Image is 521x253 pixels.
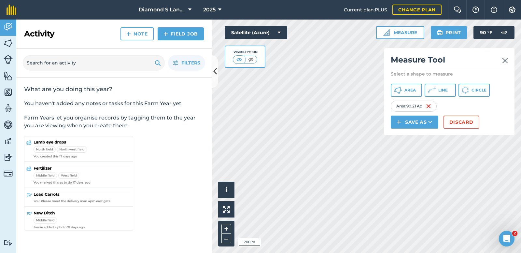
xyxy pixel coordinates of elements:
input: Search for an activity [23,55,165,71]
img: Ruler icon [383,29,390,36]
img: svg+xml;base64,PD94bWwgdmVyc2lvbj0iMS4wIiBlbmNvZGluZz0idXRmLTgiPz4KPCEtLSBHZW5lcmF0b3I6IEFkb2JlIE... [4,104,13,113]
span: Current plan : PLUS [344,6,387,13]
p: Select a shape to measure [391,71,508,77]
span: Line [438,88,448,93]
a: Field Job [158,27,204,40]
span: Filters [181,59,200,66]
img: svg+xml;base64,PHN2ZyB4bWxucz0iaHR0cDovL3d3dy53My5vcmcvMjAwMC9zdmciIHdpZHRoPSIxOSIgaGVpZ2h0PSIyNC... [437,29,443,36]
img: fieldmargin Logo [7,5,16,15]
button: Satellite (Azure) [225,26,287,39]
button: Circle [458,84,490,97]
img: svg+xml;base64,PHN2ZyB4bWxucz0iaHR0cDovL3d3dy53My5vcmcvMjAwMC9zdmciIHdpZHRoPSIxNCIgaGVpZ2h0PSIyNC... [397,118,401,126]
p: Farm Years let you organise records by tagging them to the year you are viewing when you create t... [24,114,204,130]
button: Measure [376,26,424,39]
img: svg+xml;base64,PHN2ZyB4bWxucz0iaHR0cDovL3d3dy53My5vcmcvMjAwMC9zdmciIHdpZHRoPSI1NiIgaGVpZ2h0PSI2MC... [4,87,13,97]
button: Filters [168,55,205,71]
img: svg+xml;base64,PHN2ZyB4bWxucz0iaHR0cDovL3d3dy53My5vcmcvMjAwMC9zdmciIHdpZHRoPSIxOSIgaGVpZ2h0PSIyNC... [155,59,161,67]
h2: Measure Tool [391,55,508,68]
img: A cog icon [508,7,516,13]
img: svg+xml;base64,PHN2ZyB4bWxucz0iaHR0cDovL3d3dy53My5vcmcvMjAwMC9zdmciIHdpZHRoPSI1NiIgaGVpZ2h0PSI2MC... [4,71,13,81]
img: svg+xml;base64,PHN2ZyB4bWxucz0iaHR0cDovL3d3dy53My5vcmcvMjAwMC9zdmciIHdpZHRoPSIxNCIgaGVpZ2h0PSIyNC... [126,30,131,38]
p: You haven't added any notes or tasks for this Farm Year yet. [24,100,204,107]
span: Circle [472,88,486,93]
button: Save as [391,116,438,129]
img: svg+xml;base64,PHN2ZyB4bWxucz0iaHR0cDovL3d3dy53My5vcmcvMjAwMC9zdmciIHdpZHRoPSIyMiIgaGVpZ2h0PSIzMC... [502,57,508,64]
img: A question mark icon [472,7,480,13]
img: svg+xml;base64,PHN2ZyB4bWxucz0iaHR0cDovL3d3dy53My5vcmcvMjAwMC9zdmciIHdpZHRoPSIxNyIgaGVpZ2h0PSIxNy... [491,6,497,14]
img: Four arrows, one pointing top left, one top right, one bottom right and the last bottom left [223,206,230,213]
div: Area : 90.21 Ac [391,101,437,112]
img: svg+xml;base64,PD94bWwgdmVyc2lvbj0iMS4wIiBlbmNvZGluZz0idXRmLTgiPz4KPCEtLSBHZW5lcmF0b3I6IEFkb2JlIE... [4,169,13,178]
img: svg+xml;base64,PD94bWwgdmVyc2lvbj0iMS4wIiBlbmNvZGluZz0idXRmLTgiPz4KPCEtLSBHZW5lcmF0b3I6IEFkb2JlIE... [4,240,13,246]
img: svg+xml;base64,PD94bWwgdmVyc2lvbj0iMS4wIiBlbmNvZGluZz0idXRmLTgiPz4KPCEtLSBHZW5lcmF0b3I6IEFkb2JlIE... [4,120,13,130]
img: svg+xml;base64,PHN2ZyB4bWxucz0iaHR0cDovL3d3dy53My5vcmcvMjAwMC9zdmciIHdpZHRoPSI1NiIgaGVpZ2h0PSI2MC... [4,38,13,48]
img: svg+xml;base64,PD94bWwgdmVyc2lvbj0iMS4wIiBlbmNvZGluZz0idXRmLTgiPz4KPCEtLSBHZW5lcmF0b3I6IEFkb2JlIE... [4,152,13,162]
img: svg+xml;base64,PHN2ZyB4bWxucz0iaHR0cDovL3d3dy53My5vcmcvMjAwMC9zdmciIHdpZHRoPSI1MCIgaGVpZ2h0PSI0MC... [247,56,255,63]
h2: Activity [24,29,54,39]
button: – [221,234,231,243]
button: + [221,224,231,234]
button: i [218,182,234,198]
img: svg+xml;base64,PD94bWwgdmVyc2lvbj0iMS4wIiBlbmNvZGluZz0idXRmLTgiPz4KPCEtLSBHZW5lcmF0b3I6IEFkb2JlIE... [4,55,13,64]
img: svg+xml;base64,PD94bWwgdmVyc2lvbj0iMS4wIiBlbmNvZGluZz0idXRmLTgiPz4KPCEtLSBHZW5lcmF0b3I6IEFkb2JlIE... [498,26,511,39]
img: svg+xml;base64,PD94bWwgdmVyc2lvbj0iMS4wIiBlbmNvZGluZz0idXRmLTgiPz4KPCEtLSBHZW5lcmF0b3I6IEFkb2JlIE... [4,22,13,32]
img: svg+xml;base64,PHN2ZyB4bWxucz0iaHR0cDovL3d3dy53My5vcmcvMjAwMC9zdmciIHdpZHRoPSIxNCIgaGVpZ2h0PSIyNC... [163,30,168,38]
button: Line [425,84,456,97]
a: Change plan [392,5,442,15]
img: svg+xml;base64,PD94bWwgdmVyc2lvbj0iMS4wIiBlbmNvZGluZz0idXRmLTgiPz4KPCEtLSBHZW5lcmF0b3I6IEFkb2JlIE... [4,136,13,146]
span: 90 ° F [480,26,492,39]
a: Note [120,27,154,40]
span: Area [404,88,416,93]
button: Area [391,84,422,97]
button: Print [431,26,467,39]
button: Discard [444,116,479,129]
span: i [225,186,227,194]
button: 90 °F [473,26,514,39]
div: Visibility: On [233,49,258,55]
iframe: Intercom live chat [499,231,514,246]
span: Diamond S Land and Cattle [139,6,186,14]
img: Two speech bubbles overlapping with the left bubble in the forefront [454,7,461,13]
span: 2025 [203,6,216,14]
span: 2 [512,231,517,236]
img: svg+xml;base64,PHN2ZyB4bWxucz0iaHR0cDovL3d3dy53My5vcmcvMjAwMC9zdmciIHdpZHRoPSIxNiIgaGVpZ2h0PSIyNC... [426,102,431,110]
img: svg+xml;base64,PHN2ZyB4bWxucz0iaHR0cDovL3d3dy53My5vcmcvMjAwMC9zdmciIHdpZHRoPSI1MCIgaGVpZ2h0PSI0MC... [235,56,243,63]
h2: What are you doing this year? [24,85,204,93]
